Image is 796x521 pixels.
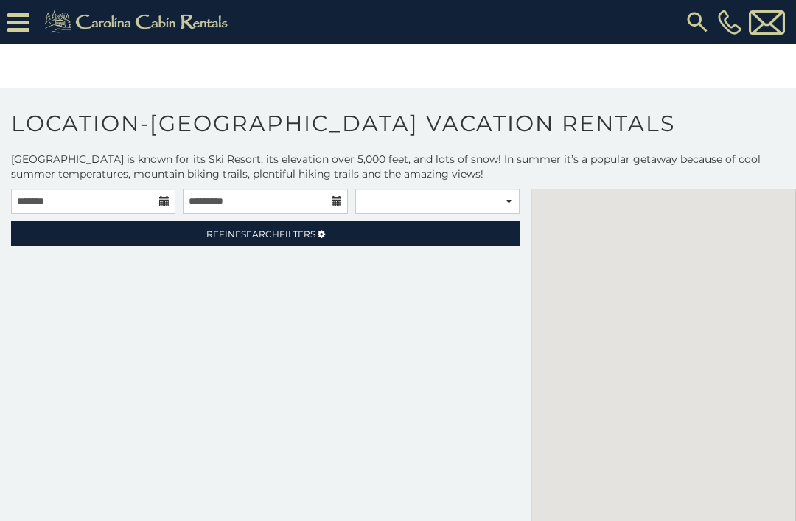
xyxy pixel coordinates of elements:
a: [PHONE_NUMBER] [714,10,745,35]
span: Refine Filters [206,228,315,239]
a: RefineSearchFilters [11,221,520,246]
img: search-regular.svg [684,9,711,35]
span: Search [241,228,279,239]
img: Khaki-logo.png [37,7,240,37]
